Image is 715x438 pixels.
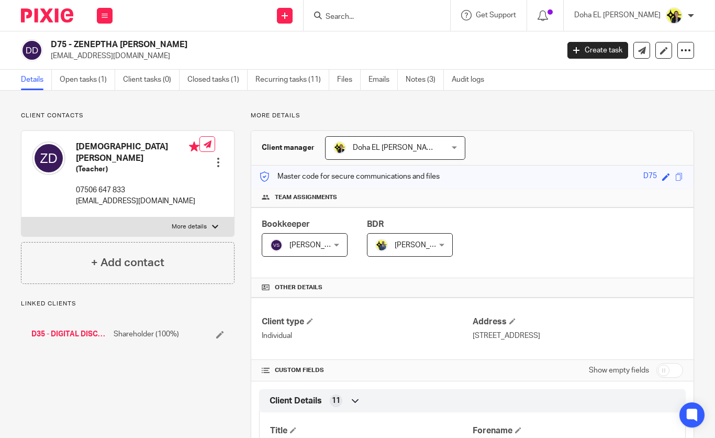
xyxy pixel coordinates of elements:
[76,141,199,164] h4: [DEMOGRAPHIC_DATA] [PERSON_NAME]
[270,396,322,407] span: Client Details
[270,239,283,251] img: svg%3E
[275,193,337,202] span: Team assignments
[187,70,248,90] a: Closed tasks (1)
[375,239,388,251] img: Dennis-Starbridge.jpg
[21,70,52,90] a: Details
[275,283,322,292] span: Other details
[395,242,452,249] span: [PERSON_NAME]
[123,70,180,90] a: Client tasks (0)
[31,329,108,340] a: D35 - DIGITAL DISCOVERERS LTD
[353,144,439,151] span: Doha EL [PERSON_NAME]
[452,70,492,90] a: Audit logs
[91,255,164,271] h4: + Add contact
[332,396,340,406] span: 11
[76,196,199,206] p: [EMAIL_ADDRESS][DOMAIN_NAME]
[406,70,444,90] a: Notes (3)
[76,164,199,174] h5: (Teacher)
[473,425,675,436] h4: Forename
[21,300,234,308] p: Linked clients
[367,220,384,228] span: BDR
[567,42,628,59] a: Create task
[32,141,65,175] img: svg%3E
[189,141,199,152] i: Primary
[60,70,115,90] a: Open tasks (1)
[473,316,683,327] h4: Address
[21,8,73,23] img: Pixie
[76,185,199,195] p: 07506 647 833
[337,70,361,90] a: Files
[172,223,207,231] p: More details
[589,365,649,376] label: Show empty fields
[51,39,452,50] h2: D75 - ZENEPTHA [PERSON_NAME]
[643,171,657,183] div: D75
[476,12,516,19] span: Get Support
[666,7,683,24] img: Doha-Starbridge.jpg
[262,143,315,153] h3: Client manager
[368,70,398,90] a: Emails
[255,70,329,90] a: Recurring tasks (11)
[114,329,179,340] span: Shareholder (100%)
[262,220,310,228] span: Bookkeeper
[574,10,661,20] p: Doha EL [PERSON_NAME]
[51,51,552,61] p: [EMAIL_ADDRESS][DOMAIN_NAME]
[270,425,472,436] h4: Title
[262,316,472,327] h4: Client type
[262,366,472,375] h4: CUSTOM FIELDS
[333,141,346,154] img: Doha-Starbridge.jpg
[473,331,683,341] p: [STREET_ADDRESS]
[262,331,472,341] p: Individual
[251,112,694,120] p: More details
[289,242,347,249] span: [PERSON_NAME]
[325,13,419,22] input: Search
[259,171,440,182] p: Master code for secure communications and files
[21,112,234,120] p: Client contacts
[21,39,43,61] img: svg%3E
